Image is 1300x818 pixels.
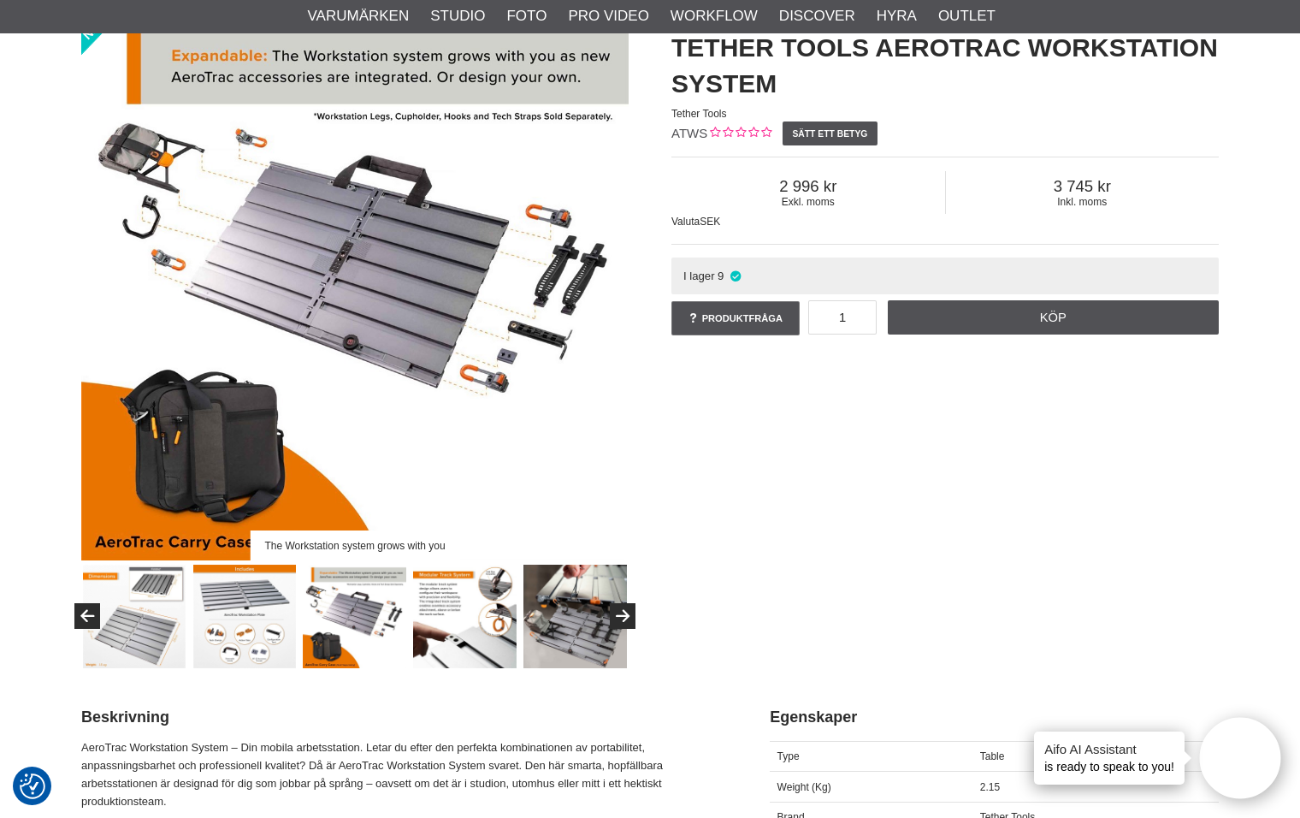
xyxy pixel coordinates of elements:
[671,196,945,208] span: Exkl. moms
[1044,740,1174,758] h4: Aifo AI Assistant
[770,707,1219,728] h2: Egenskaper
[20,771,45,802] button: Samtyckesinställningar
[303,565,406,668] img: The Workstation system grows with you
[707,125,771,143] div: Kundbetyg: 0
[888,300,1220,335] a: Köp
[308,5,410,27] a: Varumärken
[610,603,635,629] button: Next
[193,565,297,668] img: You can build a personalized setup
[671,216,700,228] span: Valuta
[671,301,800,335] a: Produktfråga
[81,13,629,560] a: The Workstation system grows with you
[946,196,1220,208] span: Inkl. moms
[81,13,629,560] img: AeroTrac Workstation System
[777,781,831,793] span: Weight (Kg)
[251,531,460,560] div: The Workstation system grows with you
[1034,732,1185,785] div: is ready to speak to you!
[671,177,945,196] span: 2 996
[413,565,517,668] img: Integrated track system
[523,565,627,668] img: Built for creators on the move
[81,707,727,728] h2: Beskrivning
[683,270,715,282] span: I lager
[700,216,720,228] span: SEK
[728,270,742,282] i: I lager
[671,5,758,27] a: Workflow
[877,5,917,27] a: Hyra
[980,781,1000,793] span: 2.15
[671,30,1219,102] h1: Tether Tools AeroTrac Workstation System
[779,5,855,27] a: Discover
[20,774,45,799] img: Revisit consent button
[777,750,800,762] span: Type
[568,5,648,27] a: Pro Video
[74,603,100,629] button: Previous
[671,126,707,140] span: ATWS
[506,5,547,27] a: Foto
[938,5,996,27] a: Outlet
[718,270,724,282] span: 9
[430,5,485,27] a: Studio
[980,750,1005,762] span: Table
[783,122,877,145] a: Sätt ett betyg
[81,739,727,810] p: AeroTrac Workstation System – Din mobila arbetsstation. Letar du efter den perfekta kombinationen...
[671,108,726,120] span: Tether Tools
[83,565,186,668] img: Universal Fit
[946,177,1220,196] span: 3 745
